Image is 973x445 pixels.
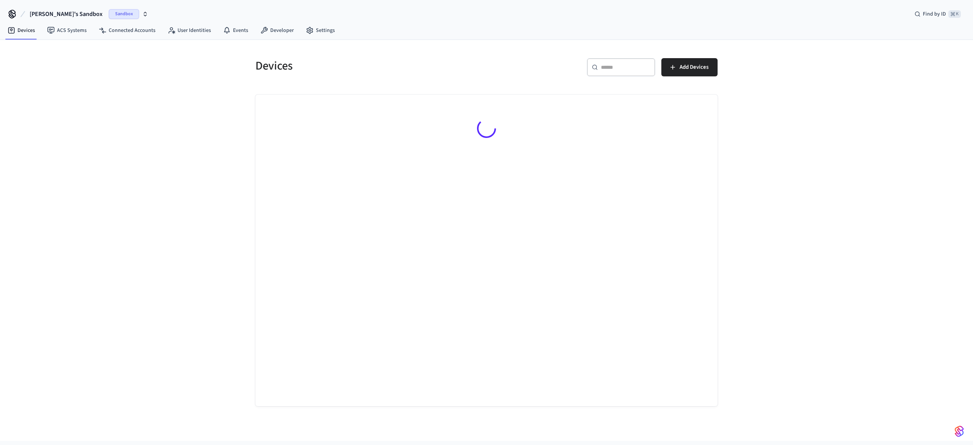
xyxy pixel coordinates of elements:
img: SeamLogoGradient.69752ec5.svg [955,425,964,437]
span: Sandbox [109,9,139,19]
a: Settings [300,24,341,37]
a: Connected Accounts [93,24,162,37]
span: ⌘ K [948,10,961,18]
a: Devices [2,24,41,37]
h5: Devices [255,58,482,74]
a: Developer [254,24,300,37]
a: User Identities [162,24,217,37]
div: Find by ID⌘ K [908,7,967,21]
span: Add Devices [680,62,708,72]
a: ACS Systems [41,24,93,37]
span: Find by ID [923,10,946,18]
a: Events [217,24,254,37]
span: [PERSON_NAME]'s Sandbox [30,10,103,19]
button: Add Devices [661,58,718,76]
